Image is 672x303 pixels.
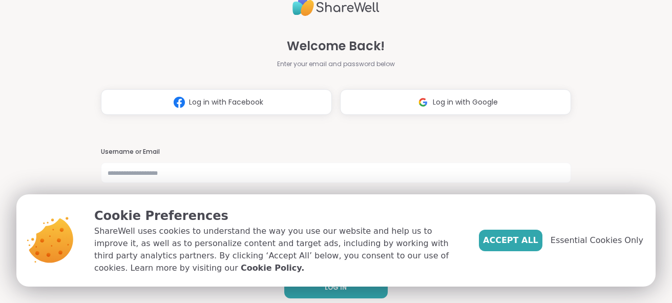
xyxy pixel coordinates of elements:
[101,89,332,115] button: Log in with Facebook
[170,93,189,112] img: ShareWell Logomark
[325,283,347,292] span: LOG IN
[101,148,571,156] h3: Username or Email
[284,277,388,298] button: LOG IN
[287,37,385,55] span: Welcome Back!
[479,230,542,251] button: Accept All
[241,262,304,274] a: Cookie Policy.
[189,97,263,108] span: Log in with Facebook
[277,59,395,69] span: Enter your email and password below
[551,234,643,247] span: Essential Cookies Only
[94,225,463,274] p: ShareWell uses cookies to understand the way you use our website and help us to improve it, as we...
[433,97,498,108] span: Log in with Google
[413,93,433,112] img: ShareWell Logomark
[483,234,538,247] span: Accept All
[340,89,571,115] button: Log in with Google
[94,207,463,225] p: Cookie Preferences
